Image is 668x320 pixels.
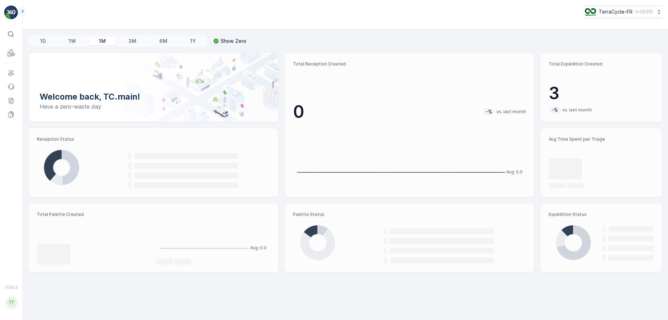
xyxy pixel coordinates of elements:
[221,38,246,45] p: Show Zero
[4,6,18,19] img: logo
[562,107,592,113] p: vs. last month
[37,136,270,142] p: Reception Status
[549,83,654,104] p: 3
[293,101,304,122] p: 0
[4,285,18,289] span: v 1.50.2
[585,6,662,18] button: TerraCycle-FR(+02:00)
[40,38,46,45] p: 1D
[599,8,633,15] p: TerraCycle-FR
[159,38,167,45] p: 6M
[293,212,526,217] p: Palette Status
[485,108,493,115] p: -%
[6,297,17,308] div: TT
[551,107,559,114] p: -%
[40,102,267,111] p: Have a zero-waste day
[4,291,18,314] button: TT
[128,38,136,45] p: 3M
[69,38,76,45] p: 1W
[549,136,654,142] p: Avg Time Spent per Triage
[549,212,654,217] p: Expédition Status
[585,8,596,16] img: TC_H152nZO.png
[40,91,267,102] p: Welcome back, TC.main!
[496,109,526,115] p: vs. last month
[293,61,526,67] p: Total Reception Created
[99,38,106,45] p: 1M
[190,38,196,45] p: 1Y
[37,212,151,217] p: Total Palette Created
[549,61,654,67] p: Total Expédition Created
[635,9,653,15] p: ( +02:00 )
